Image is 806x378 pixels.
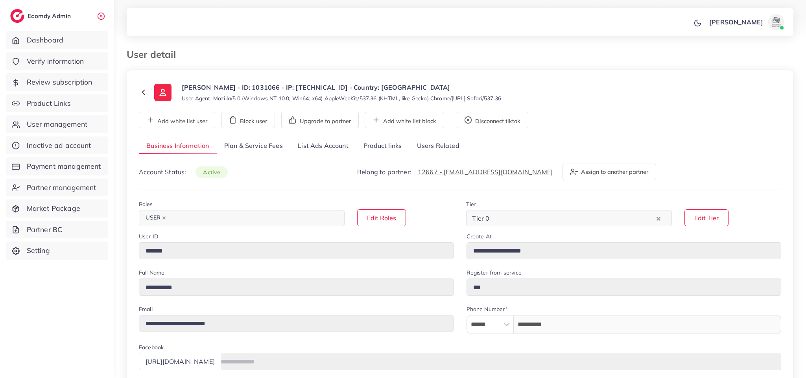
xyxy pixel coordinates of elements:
a: logoEcomdy Admin [10,9,73,23]
span: Review subscription [27,77,92,87]
a: 12667 - [EMAIL_ADDRESS][DOMAIN_NAME] [418,168,553,176]
button: Add white list block [365,112,444,128]
label: Email [139,305,153,313]
button: Add white list user [139,112,215,128]
input: Search for option [492,212,655,224]
div: Search for option [466,210,672,226]
a: Verify information [6,52,108,70]
a: Users Related [409,138,467,155]
span: User management [27,119,87,129]
span: Product Links [27,98,71,109]
a: Setting [6,242,108,260]
button: Block user [221,112,275,128]
span: USER [142,212,170,223]
button: Deselect USER [162,216,166,220]
a: Plan & Service Fees [217,138,290,155]
a: Inactive ad account [6,136,108,155]
button: Upgrade to partner [281,112,359,128]
span: Verify information [27,56,84,66]
button: Disconnect tiktok [457,112,528,128]
button: Assign to another partner [563,164,656,180]
span: Setting [27,245,50,256]
h3: User detail [127,49,182,60]
label: Create At [467,232,492,240]
a: Review subscription [6,73,108,91]
input: Search for option [170,212,334,224]
label: Full Name [139,269,164,277]
a: Dashboard [6,31,108,49]
span: Dashboard [27,35,63,45]
a: Product Links [6,94,108,112]
span: Payment management [27,161,101,171]
img: logo [10,9,24,23]
a: Payment management [6,157,108,175]
label: Roles [139,200,153,208]
a: [PERSON_NAME]avatar [705,14,787,30]
img: ic-user-info.36bf1079.svg [154,84,172,101]
span: Tier 0 [470,212,491,224]
span: Partner BC [27,225,63,235]
span: Inactive ad account [27,140,91,151]
span: Partner management [27,183,96,193]
h2: Ecomdy Admin [28,12,73,20]
a: List Ads Account [290,138,356,155]
label: Facebook [139,343,164,351]
label: Phone Number [467,305,508,313]
label: User ID [139,232,158,240]
a: Product links [356,138,409,155]
button: Edit Roles [357,209,406,226]
p: Account Status: [139,167,228,177]
span: active [196,166,228,178]
p: [PERSON_NAME] - ID: 1031066 - IP: [TECHNICAL_ID] - Country: [GEOGRAPHIC_DATA] [182,83,501,92]
p: Belong to partner: [357,167,553,177]
small: User Agent: Mozilla/5.0 (Windows NT 10.0; Win64; x64) AppleWebKit/537.36 (KHTML, like Gecko) Chro... [182,94,501,102]
a: Partner management [6,179,108,197]
a: Partner BC [6,221,108,239]
label: Register from service [467,269,522,277]
a: Business Information [139,138,217,155]
a: Market Package [6,199,108,218]
button: Edit Tier [684,209,729,226]
label: Tier [466,200,476,208]
img: avatar [768,14,784,30]
a: User management [6,115,108,133]
div: Search for option [139,210,345,226]
button: Clear Selected [657,214,660,223]
div: [URL][DOMAIN_NAME] [139,353,221,370]
span: Market Package [27,203,80,214]
p: [PERSON_NAME] [709,17,763,27]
